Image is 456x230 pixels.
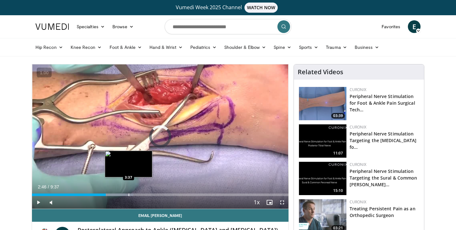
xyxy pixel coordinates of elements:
span: 03:39 [331,113,345,119]
a: Curonix [350,124,366,130]
a: Favorites [378,20,404,33]
a: Specialties [73,20,109,33]
a: Email [PERSON_NAME] [32,209,288,222]
input: Search topics, interventions [165,19,291,34]
a: Sports [295,41,322,54]
a: Business [351,41,383,54]
button: Playback Rate [250,196,263,209]
a: Spine [270,41,295,54]
a: 15:10 [299,162,346,195]
video-js: Video Player [32,64,288,209]
a: Curonix [350,87,366,92]
div: Progress Bar [32,194,288,196]
h4: Related Videos [298,68,343,76]
a: Hip Recon [32,41,67,54]
a: Hand & Wrist [146,41,187,54]
a: Peripheral Nerve Stimulation Targeting the Sural & Common [PERSON_NAME]… [350,168,417,187]
span: 11:07 [331,150,345,156]
img: 997914f1-2438-46d3-bb0a-766a8c5fd9ba.150x105_q85_crop-smart_upscale.jpg [299,124,346,158]
a: Pediatrics [187,41,220,54]
a: Shoulder & Elbow [220,41,270,54]
a: 03:39 [299,87,346,120]
span: 2:46 [38,184,46,189]
span: 9:37 [50,184,59,189]
button: Play [32,196,45,209]
a: Knee Recon [67,41,106,54]
a: Curonix [350,162,366,167]
button: Mute [45,196,57,209]
span: / [48,184,49,189]
a: E [408,20,421,33]
button: Enable picture-in-picture mode [263,196,276,209]
a: 11:07 [299,124,346,158]
img: VuMedi Logo [35,23,69,30]
a: Trauma [322,41,351,54]
img: 73042a39-faa0-4cce-aaf4-9dbc875de030.150x105_q85_crop-smart_upscale.jpg [299,87,346,120]
a: Foot & Ankle [106,41,146,54]
a: Treating Persistent Pain as an Orthopedic Surgeon [350,206,415,218]
span: 15:10 [331,188,345,194]
a: Peripheral Nerve Stimulation for Foot & Ankle Pain Surgical Tech… [350,93,415,113]
a: Peripheral Nerve Stimulation Targeting the [MEDICAL_DATA] fo… [350,131,417,150]
a: Curonix [350,199,366,205]
a: Vumedi Week 2025 ChannelWATCH NOW [36,3,420,13]
img: image.jpeg [105,151,152,177]
img: f705c0c4-809c-4b75-8682-bad47336147d.150x105_q85_crop-smart_upscale.jpg [299,162,346,195]
button: Fullscreen [276,196,288,209]
a: Browse [109,20,138,33]
span: WATCH NOW [244,3,278,13]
